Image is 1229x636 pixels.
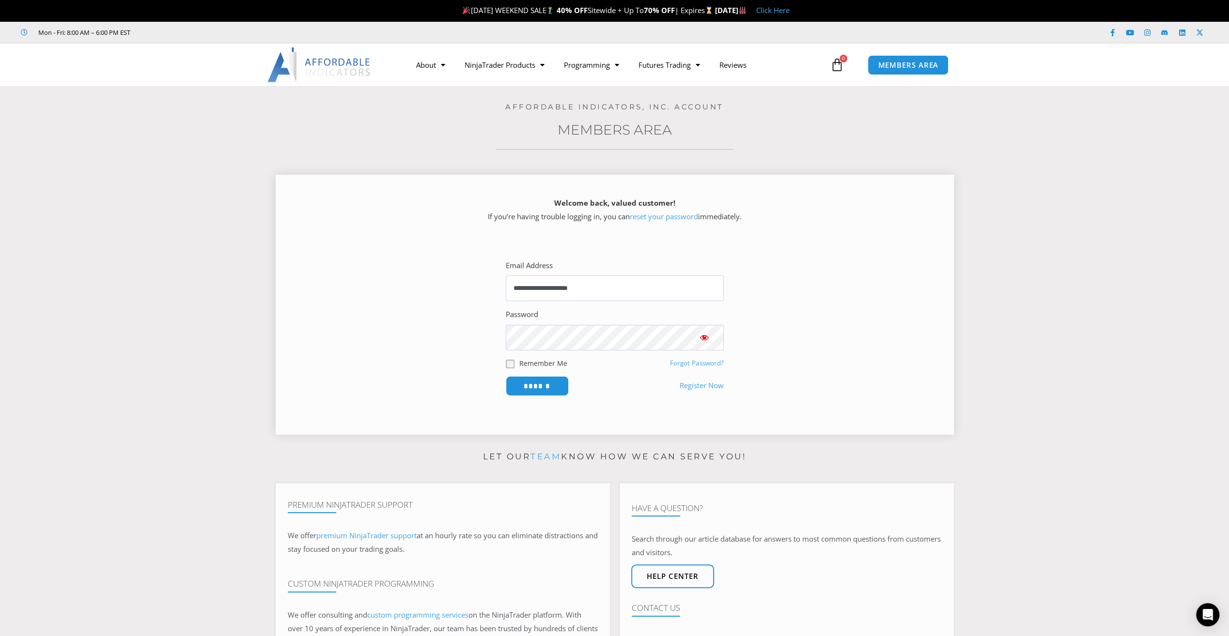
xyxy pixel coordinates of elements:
[632,532,942,560] p: Search through our article database for answers to most common questions from customers and visit...
[710,54,756,76] a: Reviews
[367,610,468,620] a: custom programming services
[505,102,724,111] a: Affordable Indicators, Inc. Account
[316,530,417,540] a: premium NinjaTrader support
[632,603,942,613] h4: Contact Us
[878,61,938,69] span: MEMBERS AREA
[463,7,470,14] img: 🎉
[756,5,790,15] a: Click Here
[632,503,942,513] h4: Have A Question?
[506,259,553,273] label: Email Address
[276,449,954,465] p: Let our know how we can serve you!
[644,5,675,15] strong: 70% OFF
[558,121,672,138] a: Members Area
[554,54,629,76] a: Programming
[36,27,130,38] span: Mon - Fri: 8:00 AM – 6:00 PM EST
[293,197,937,224] p: If you’re having trouble logging in, you can immediately.
[546,7,554,14] img: 🏌️‍♂️
[557,5,588,15] strong: 40% OFF
[406,54,828,76] nav: Menu
[455,54,554,76] a: NinjaTrader Products
[554,198,675,208] strong: Welcome back, valued customer!
[288,579,598,589] h4: Custom NinjaTrader Programming
[629,54,710,76] a: Futures Trading
[460,5,715,15] span: [DATE] WEEKEND SALE Sitewide + Up To | Expires
[868,55,949,75] a: MEMBERS AREA
[267,47,372,82] img: LogoAI | Affordable Indicators – NinjaTrader
[144,28,289,37] iframe: Customer reviews powered by Trustpilot
[680,379,724,393] a: Register Now
[685,325,724,350] button: Show password
[519,358,567,368] label: Remember Me
[715,5,747,15] strong: [DATE]
[670,359,724,367] a: Forgot Password?
[288,610,468,620] span: We offer consulting and
[506,308,538,321] label: Password
[630,212,698,221] a: reset your password
[816,51,858,79] a: 0
[288,500,598,510] h4: Premium NinjaTrader Support
[840,55,847,62] span: 0
[288,530,316,540] span: We offer
[1196,603,1219,626] div: Open Intercom Messenger
[530,452,561,461] a: team
[406,54,455,76] a: About
[705,7,713,14] img: ⌛
[288,530,598,554] span: at an hourly rate so you can eliminate distractions and stay focused on your trading goals.
[631,564,714,588] a: Help center
[739,7,746,14] img: 🏭
[647,573,699,580] span: Help center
